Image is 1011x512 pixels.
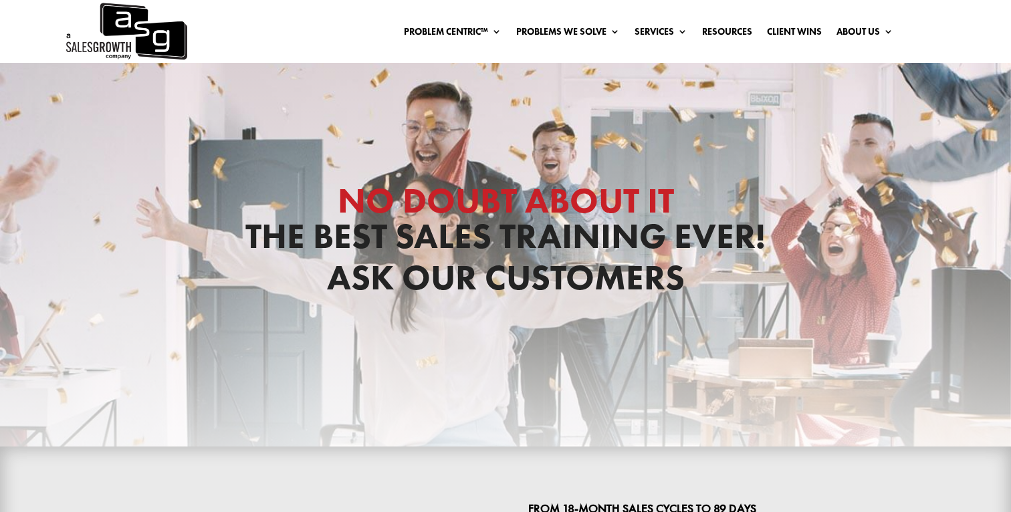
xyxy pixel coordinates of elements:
a: Resources [702,27,752,41]
a: Services [635,27,687,41]
a: Client Wins [767,27,822,41]
h1: The Best Sales Training Ever! [112,183,900,261]
a: Problem Centric™ [404,27,501,41]
a: About Us [836,27,893,41]
h1: Ask Our Customers [112,260,900,302]
span: No Doubt About It [338,178,674,223]
a: Problems We Solve [516,27,620,41]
